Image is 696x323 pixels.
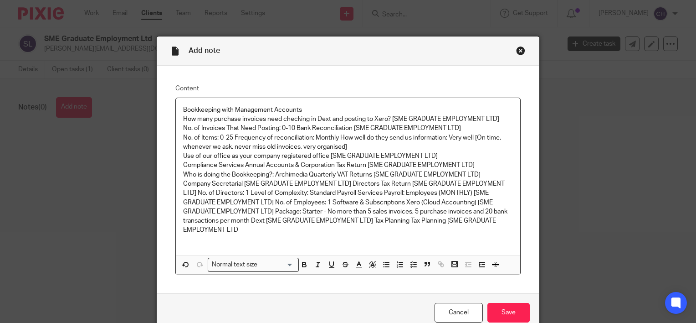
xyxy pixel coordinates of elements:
p: Use of our office as your company registered office [SME GRADUATE EMPLOYMENT LTD] [183,151,513,161]
p: Compliance Services Annual Accounts & Corporation Tax Return [SME GRADUATE EMPLOYMENT LTD] [183,161,513,170]
label: Content [175,84,521,93]
p: How many purchase invoices need checking in Dext and posting to Xero? [SME GRADUATE EMPLOYMENT LTD] [183,115,513,124]
p: No. of Items: 0-25 Frequency of reconciliation: Monthly How well do they send us information: Ver... [183,133,513,152]
p: Bookkeeping with Management Accounts [183,105,513,115]
p: Company Secretarial [SME GRADUATE EMPLOYMENT LTD] Directors Tax Return [SME GRADUATE EMPLOYMENT L... [183,179,513,235]
input: Search for option [261,260,293,270]
span: Normal text size [210,260,260,270]
div: Close this dialog window [516,46,525,55]
p: Who is doing the Bookkeeping?: Archimedia Quarterly VAT Returns [SME GRADUATE EMPLOYMENT LTD] [183,170,513,179]
span: Add note [189,47,220,54]
div: Search for option [208,258,299,272]
a: Cancel [435,303,483,323]
p: No. of Invoices That Need Posting: 0-10 Bank Reconciliation [SME GRADUATE EMPLOYMENT LTD] [183,124,513,133]
input: Save [487,303,530,323]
